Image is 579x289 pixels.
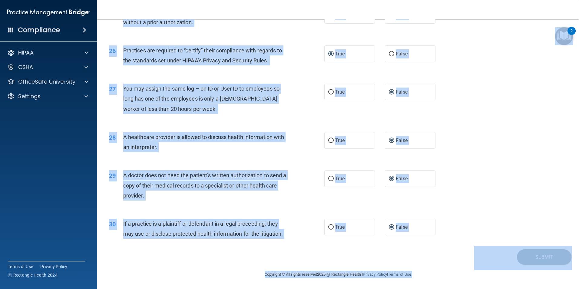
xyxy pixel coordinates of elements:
[123,47,282,64] span: Practices are required to “certify” their compliance with regards to the standards set under HIPA...
[7,64,88,71] a: OSHA
[396,176,408,181] span: False
[389,138,394,143] input: False
[474,246,572,270] iframe: Drift Widget Chat Controller
[123,172,286,198] span: A doctor does not need the patient’s written authorization to send a copy of their medical record...
[123,221,283,237] span: If a practice is a plaintiff or defendant in a legal proceeding, they may use or disclose protect...
[389,225,394,230] input: False
[335,176,345,181] span: True
[328,52,334,56] input: True
[7,78,88,85] a: OfficeSafe University
[335,224,345,230] span: True
[555,27,573,45] button: Open Resource Center, 2 new notifications
[109,134,116,141] span: 28
[328,90,334,95] input: True
[335,138,345,143] span: True
[335,89,345,95] span: True
[109,221,116,228] span: 30
[18,49,34,56] p: HIPAA
[363,272,387,277] a: Privacy Policy
[109,172,116,179] span: 29
[396,138,408,143] span: False
[18,93,41,100] p: Settings
[396,51,408,57] span: False
[18,26,60,34] h4: Compliance
[328,225,334,230] input: True
[40,264,68,270] a: Privacy Policy
[7,93,88,100] a: Settings
[123,9,283,25] span: Appointment reminders are allowed under the HIPAA Privacy Rule without a prior authorization.
[18,64,33,71] p: OSHA
[123,134,284,150] span: A healthcare provider is allowed to discuss health information with an interpreter.
[18,78,75,85] p: OfficeSafe University
[123,85,280,112] span: You may assign the same log – on ID or User ID to employees so long has one of the employees is o...
[389,52,394,56] input: False
[7,49,88,56] a: HIPAA
[227,265,448,284] div: Copyright © All rights reserved 2025 @ Rectangle Health | |
[328,177,334,181] input: True
[388,272,411,277] a: Terms of Use
[328,138,334,143] input: True
[389,90,394,95] input: False
[8,272,58,278] span: Ⓒ Rectangle Health 2024
[7,6,90,18] img: PMB logo
[8,264,33,270] a: Terms of Use
[109,85,116,93] span: 27
[396,224,408,230] span: False
[335,51,345,57] span: True
[109,47,116,55] span: 26
[396,89,408,95] span: False
[389,177,394,181] input: False
[571,31,573,39] div: 2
